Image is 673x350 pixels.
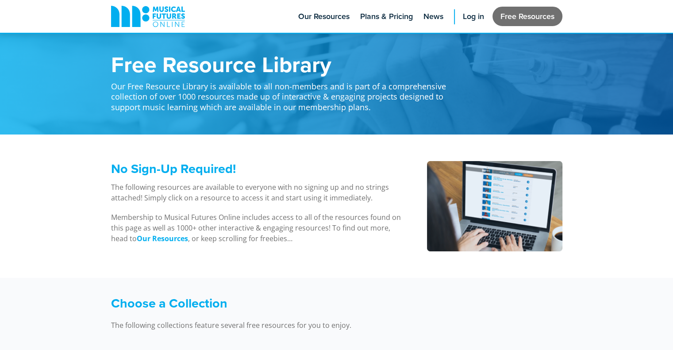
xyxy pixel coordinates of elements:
[111,53,456,75] h1: Free Resource Library
[111,159,236,178] span: No Sign-Up Required!
[463,11,484,23] span: Log in
[111,212,404,244] p: Membership to Musical Futures Online includes access to all of the resources found on this page a...
[111,75,456,112] p: Our Free Resource Library is available to all non-members and is part of a comprehensive collecti...
[111,182,404,203] p: The following resources are available to everyone with no signing up and no strings attached! Sim...
[423,11,443,23] span: News
[111,296,456,311] h3: Choose a Collection
[137,234,188,243] strong: Our Resources
[111,320,456,331] p: The following collections feature several free resources for you to enjoy.
[360,11,413,23] span: Plans & Pricing
[298,11,350,23] span: Our Resources
[137,234,188,244] a: Our Resources
[492,7,562,26] a: Free Resources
